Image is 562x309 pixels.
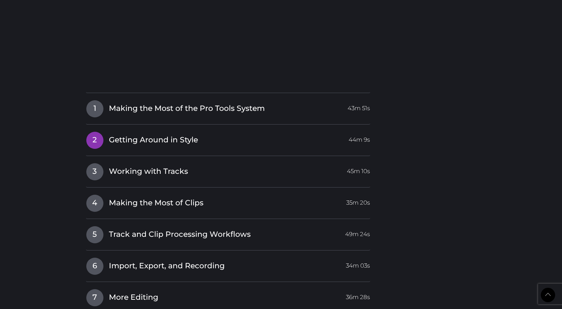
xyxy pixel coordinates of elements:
[345,226,370,239] span: 49m 24s
[86,163,371,177] a: 3Working with Tracks45m 10s
[346,258,370,270] span: 34m 03s
[109,229,251,240] span: Track and Clip Processing Workflows
[109,166,188,177] span: Working with Tracks
[86,195,103,212] span: 4
[86,226,371,240] a: 5Track and Clip Processing Workflows49m 24s
[347,163,370,176] span: 45m 10s
[86,289,371,303] a: 7More Editing36m 28s
[86,258,103,275] span: 6
[109,135,198,145] span: Getting Around in Style
[86,257,371,272] a: 6Import, Export, and Recording34m 03s
[86,131,371,146] a: 2Getting Around in Style44m 9s
[86,163,103,180] span: 3
[346,289,370,301] span: 36m 28s
[86,100,371,114] a: 1Making the Most of the Pro Tools System43m 51s
[86,289,103,306] span: 7
[86,132,103,149] span: 2
[348,100,370,113] span: 43m 51s
[109,261,225,271] span: Import, Export, and Recording
[109,198,203,208] span: Making the Most of Clips
[541,288,555,302] a: Back to Top
[86,194,371,209] a: 4Making the Most of Clips35m 20s
[86,100,103,117] span: 1
[109,292,158,303] span: More Editing
[349,132,370,144] span: 44m 9s
[86,226,103,243] span: 5
[346,195,370,207] span: 35m 20s
[109,103,265,114] span: Making the Most of the Pro Tools System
